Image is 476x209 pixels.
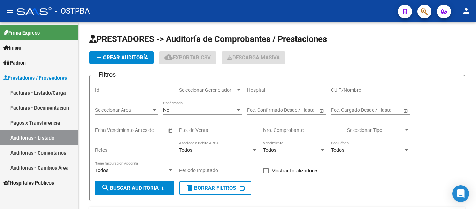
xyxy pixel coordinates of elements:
[222,51,285,64] app-download-masive: Descarga masiva de comprobantes (adjuntos)
[95,70,119,80] h3: Filtros
[101,185,159,191] span: Buscar Auditoria
[95,54,148,61] span: Crear Auditoría
[3,44,21,52] span: Inicio
[3,179,54,187] span: Hospitales Públicos
[95,107,152,113] span: Seleccionar Area
[347,127,404,133] span: Seleccionar Tipo
[263,147,276,153] span: Todos
[159,51,216,64] button: Exportar CSV
[222,51,285,64] button: Descarga Masiva
[163,107,169,113] span: No
[95,181,174,195] button: Buscar Auditoria
[101,184,110,192] mat-icon: search
[95,53,103,61] mat-icon: add
[462,7,470,15] mat-icon: person
[186,185,236,191] span: Borrar Filtros
[89,34,327,44] span: PRESTADORES -> Auditoría de Comprobantes / Prestaciones
[164,53,173,61] mat-icon: cloud_download
[227,54,280,61] span: Descarga Masiva
[3,74,67,82] span: Prestadores / Proveedores
[278,107,313,113] input: Fecha fin
[167,127,174,134] button: Open calendar
[95,167,108,173] span: Todos
[179,87,236,93] span: Seleccionar Gerenciador
[6,7,14,15] mat-icon: menu
[331,107,356,113] input: Fecha inicio
[318,107,325,114] button: Open calendar
[331,147,344,153] span: Todos
[3,59,26,67] span: Padrón
[179,181,251,195] button: Borrar Filtros
[3,29,40,37] span: Firma Express
[247,107,272,113] input: Fecha inicio
[164,54,211,61] span: Exportar CSV
[89,51,154,64] button: Crear Auditoría
[362,107,397,113] input: Fecha fin
[452,185,469,202] div: Open Intercom Messenger
[402,107,409,114] button: Open calendar
[186,184,194,192] mat-icon: delete
[55,3,90,19] span: - OSTPBA
[271,166,318,175] span: Mostrar totalizadores
[179,147,192,153] span: Todos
